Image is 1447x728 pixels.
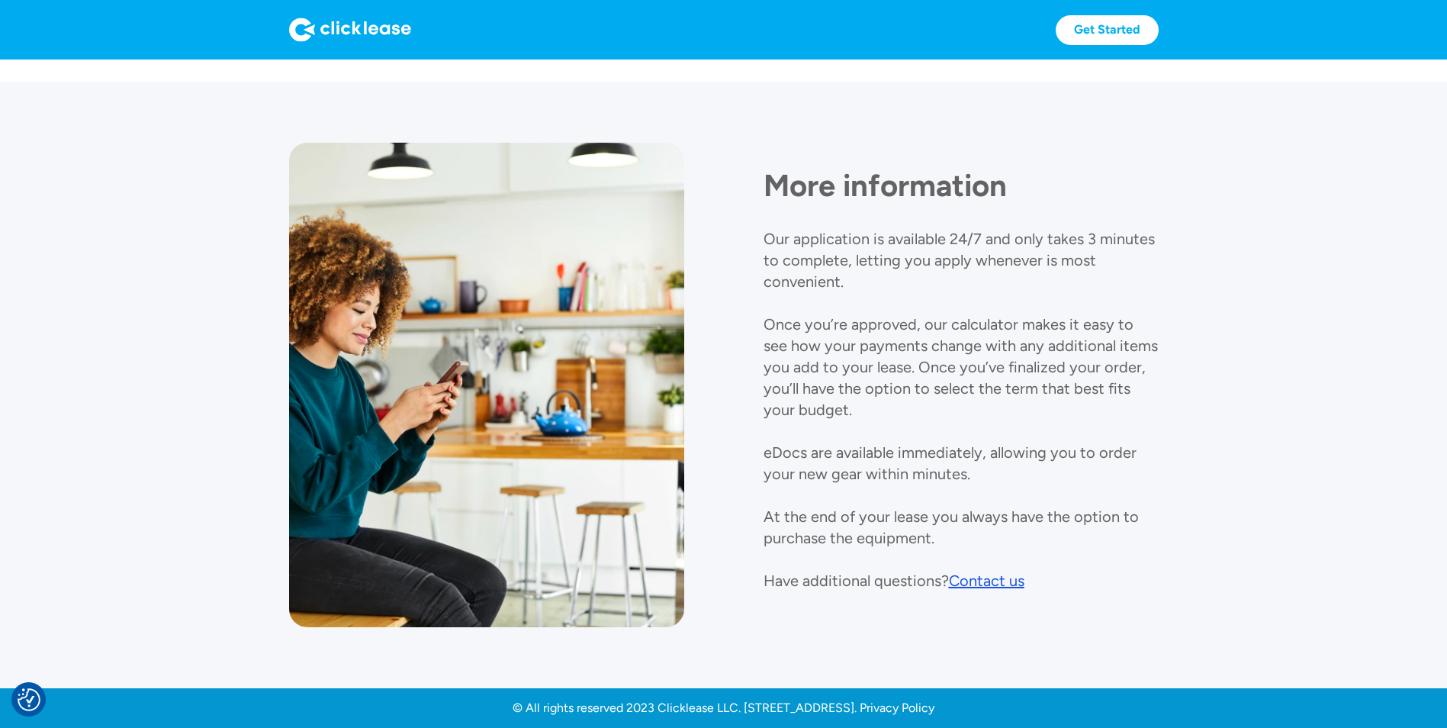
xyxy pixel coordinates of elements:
img: Logo [289,18,411,42]
a: © All rights reserved 2023 Clicklease LLC. [STREET_ADDRESS]. Privacy Policy [513,701,934,716]
a: Contact us [949,570,1024,591]
img: Revisit consent button [18,688,40,711]
h1: More information [764,167,1159,204]
div: Contact us [949,572,1024,590]
a: Get Started [1056,15,1159,45]
button: Consent Preferences [18,688,40,711]
p: Our application is available 24/7 and only takes 3 minutes to complete, letting you apply wheneve... [764,230,1158,590]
